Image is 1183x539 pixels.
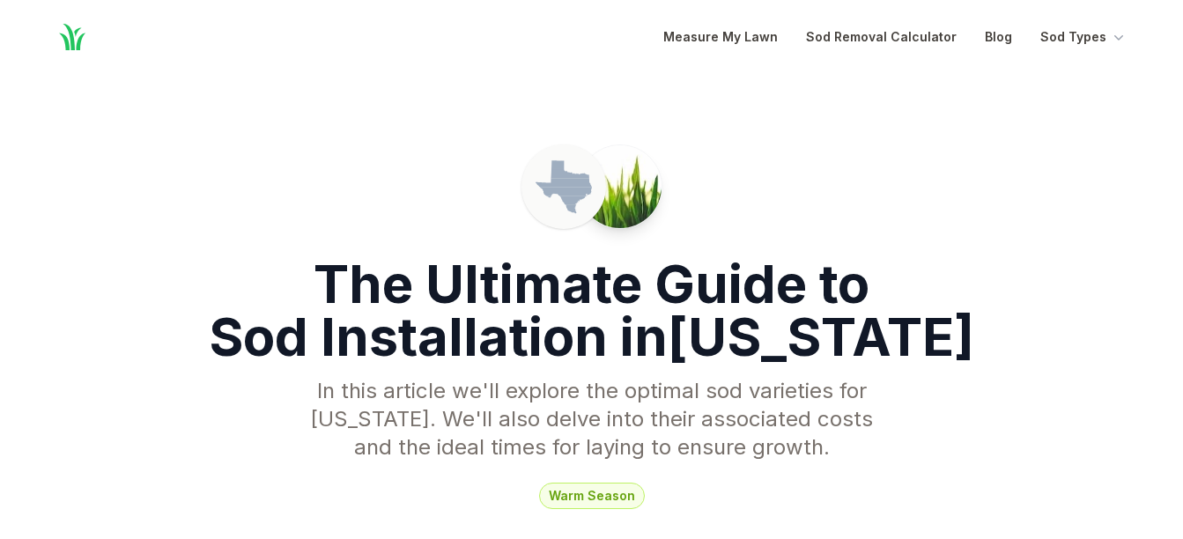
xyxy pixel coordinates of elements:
img: Texas state outline [536,159,592,215]
a: Sod Removal Calculator [806,26,957,48]
a: Blog [985,26,1012,48]
button: Sod Types [1040,26,1128,48]
p: In this article we'll explore the optimal sod varieties for [US_STATE] . We'll also delve into th... [296,377,888,461]
a: Measure My Lawn [663,26,778,48]
img: Picture of a patch of sod in Texas [579,145,662,228]
span: warm season [539,483,645,509]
